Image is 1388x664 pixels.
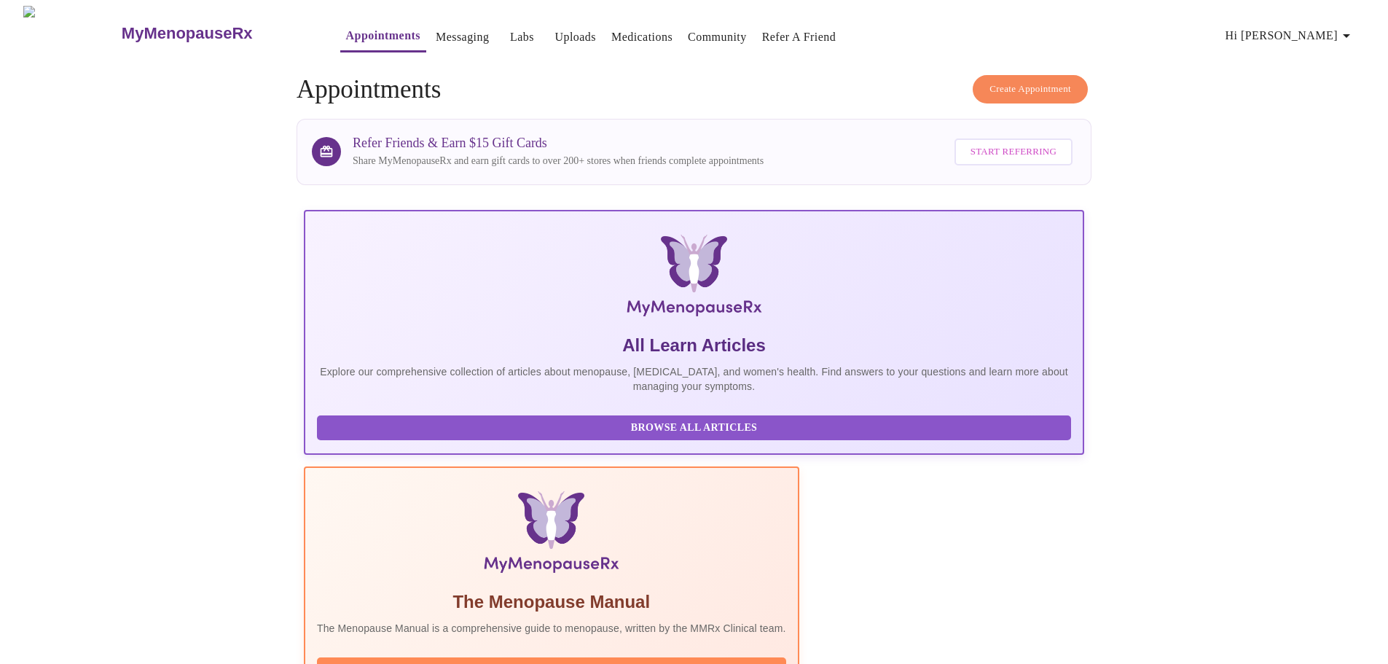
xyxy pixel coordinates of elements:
img: Menopause Manual [391,491,711,579]
img: MyMenopauseRx Logo [23,6,119,60]
a: Community [688,27,747,47]
button: Labs [498,23,545,52]
button: Appointments [340,21,426,52]
button: Messaging [430,23,495,52]
button: Start Referring [954,138,1073,165]
span: Start Referring [971,144,1056,160]
h4: Appointments [297,75,1091,104]
h3: Refer Friends & Earn $15 Gift Cards [353,136,764,151]
span: Create Appointment [989,81,1071,98]
button: Refer a Friend [756,23,842,52]
a: Appointments [346,26,420,46]
span: Browse All Articles [332,419,1056,437]
p: Share MyMenopauseRx and earn gift cards to over 200+ stores when friends complete appointments [353,154,764,168]
h3: MyMenopauseRx [122,24,253,43]
a: MyMenopauseRx [119,8,310,59]
a: Browse All Articles [317,421,1075,433]
a: Refer a Friend [762,27,836,47]
a: Uploads [554,27,596,47]
a: Start Referring [951,131,1076,173]
button: Hi [PERSON_NAME] [1220,21,1361,50]
button: Community [682,23,753,52]
button: Medications [605,23,678,52]
p: The Menopause Manual is a comprehensive guide to menopause, written by the MMRx Clinical team. [317,621,786,636]
span: Hi [PERSON_NAME] [1226,26,1355,46]
a: Messaging [436,27,489,47]
button: Uploads [549,23,602,52]
a: Labs [510,27,534,47]
a: Medications [611,27,673,47]
img: MyMenopauseRx Logo [434,235,954,322]
p: Explore our comprehensive collection of articles about menopause, [MEDICAL_DATA], and women's hea... [317,364,1071,394]
button: Browse All Articles [317,415,1071,441]
button: Create Appointment [973,75,1088,103]
h5: The Menopause Manual [317,590,786,614]
h5: All Learn Articles [317,334,1071,357]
